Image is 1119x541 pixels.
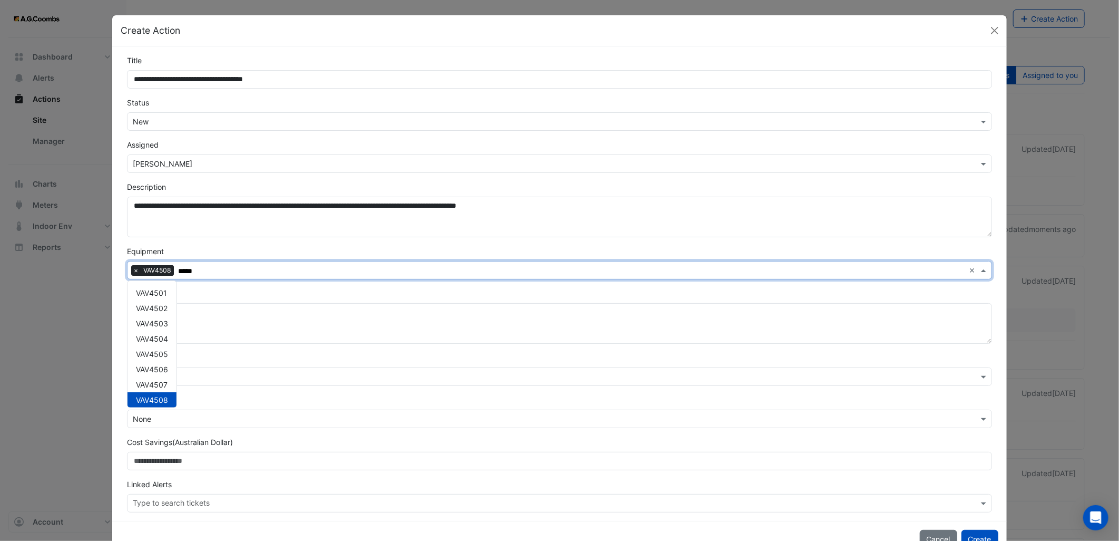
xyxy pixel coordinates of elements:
span: VAV4504 [136,334,168,343]
span: VAV4508 [136,395,168,404]
span: × [131,265,141,276]
button: Close [987,23,1003,38]
span: Clear [969,265,978,276]
div: Options List [127,281,176,408]
div: Type to search tickets [131,497,210,511]
label: Title [127,55,142,66]
label: Description [127,181,166,192]
span: VAV4507 [136,380,168,389]
span: VAV4508 [141,265,174,276]
div: Open Intercom Messenger [1083,505,1108,530]
h5: Create Action [121,24,180,37]
label: Equipment [127,246,164,257]
span: VAV4501 [136,288,167,297]
label: Cost Savings (Australian Dollar) [127,437,233,448]
span: VAV4502 [136,304,168,313]
label: Linked Alerts [127,479,172,490]
span: VAV4503 [136,319,168,328]
label: Assigned [127,139,159,150]
span: VAV4505 [136,350,168,359]
span: VAV4506 [136,365,168,374]
label: Status [127,97,149,108]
